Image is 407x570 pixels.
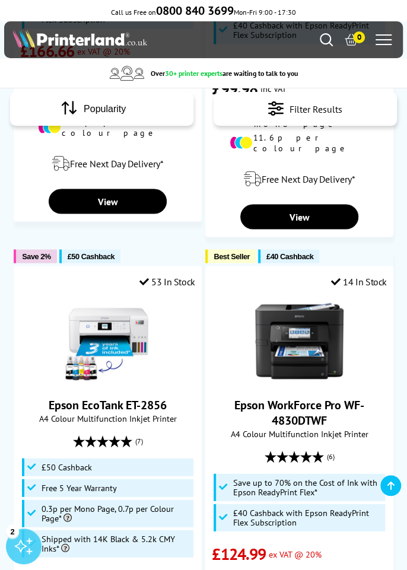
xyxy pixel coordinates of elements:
div: modal_delivery [20,147,195,180]
a: View [240,204,358,229]
span: ex VAT @ 20% [269,548,322,559]
span: 0.3p per Mono Page, 0.7p per Colour Page* [42,504,190,523]
span: A4 Colour Multifunction Inkjet Printer [212,428,387,439]
button: £40 Cashback [258,249,319,263]
div: 53 In Stock [139,275,195,287]
span: Over are waiting to talk to you [151,69,298,78]
div: 2 [6,524,19,537]
a: 0 [345,33,358,46]
button: £50 Cashback [59,249,120,263]
a: View [49,189,167,214]
span: 0 [353,31,365,43]
a: 0800 840 3699 [156,8,234,17]
div: 14 In Stock [331,275,387,287]
img: Epson WorkForce Pro WF-4830DTWF [255,296,344,385]
span: Shipped with 14K Black & 5.2k CMY Inks* [42,534,190,553]
span: £124.99 [212,543,266,564]
li: 11.6p per colour page [230,132,370,153]
b: 0800 840 3699 [156,3,234,18]
span: Save 2% [22,251,50,260]
img: Epson EcoTank ET-2856 [63,296,152,385]
span: A4 Colour Multifunction Inkjet Printer [20,412,195,423]
a: Search [320,33,333,46]
a: Epson EcoTank ET-2856 [49,397,167,412]
div: modal_delivery [212,162,387,195]
img: Printerland Logo [12,29,147,48]
span: (6) [327,445,335,467]
span: Best Seller [214,251,250,260]
span: £50 Cashback [68,251,115,260]
a: Epson WorkForce Pro WF-4830DTWF [255,375,344,387]
span: Save up to 70% on the Cost of Ink with Epson ReadyPrint Flex* [233,477,382,496]
span: Free 5 Year Warranty [42,483,117,492]
a: Printerland Logo [12,29,203,50]
span: £50 Cashback [42,462,92,472]
button: Save 2% [14,249,56,263]
span: 30+ printer experts [165,69,222,78]
a: Epson WorkForce Pro WF-4830DTWF [234,397,364,428]
button: Best Seller [205,249,256,263]
a: Epson EcoTank ET-2856 [63,375,152,387]
span: £40 Cashback with Epson ReadyPrint Flex Subscription [233,508,382,527]
span: (7) [135,429,143,452]
span: Filter Results [290,101,342,117]
span: £40 Cashback [266,251,313,260]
